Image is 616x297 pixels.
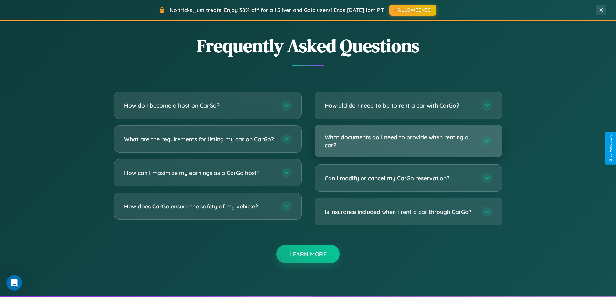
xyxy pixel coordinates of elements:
[276,245,340,263] button: Learn More
[170,7,384,13] span: No tricks, just treats! Enjoy 30% off for all Silver and Gold users! Ends [DATE] 1pm PT.
[325,208,475,216] h3: Is insurance included when I rent a car through CarGo?
[124,202,275,210] h3: How does CarGo ensure the safety of my vehicle?
[325,133,475,149] h3: What documents do I need to provide when renting a car?
[325,174,475,182] h3: Can I modify or cancel my CarGo reservation?
[124,101,275,110] h3: How do I become a host on CarGo?
[6,275,22,291] iframe: Intercom live chat
[325,101,475,110] h3: How old do I need to be to rent a car with CarGo?
[124,169,275,177] h3: How can I maximize my earnings as a CarGo host?
[389,5,436,16] button: HALLOWEEN30
[114,33,502,58] h2: Frequently Asked Questions
[124,135,275,143] h3: What are the requirements for listing my car on CarGo?
[608,135,613,162] div: Give Feedback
